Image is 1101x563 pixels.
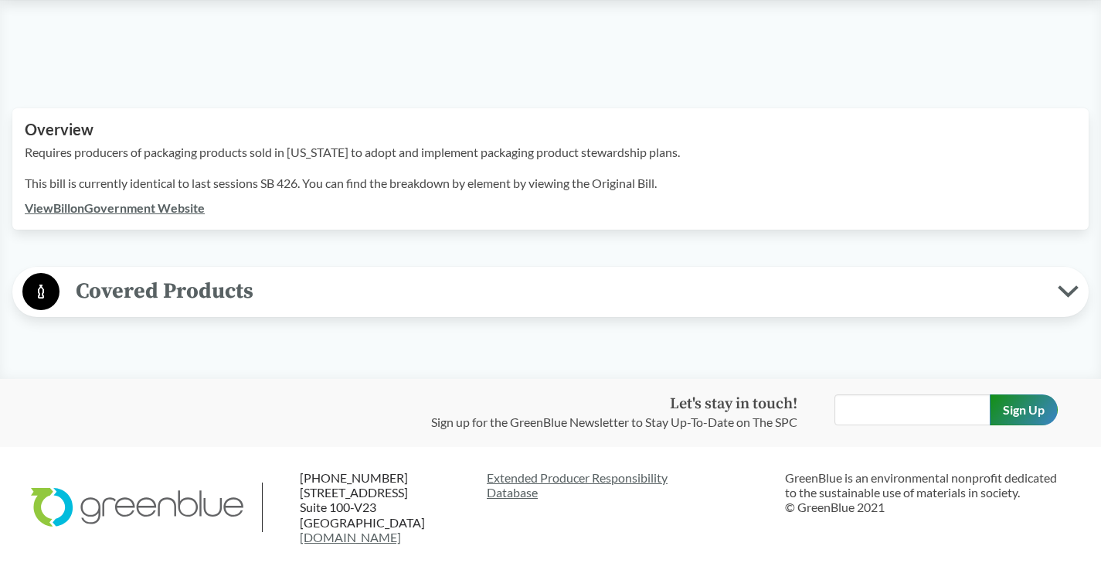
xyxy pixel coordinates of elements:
[300,530,401,544] a: [DOMAIN_NAME]
[431,413,797,432] p: Sign up for the GreenBlue Newsletter to Stay Up-To-Date on The SPC
[25,174,1076,193] p: This bill is currently identical to last sessions SB 426. You can find the breakdown by element b...
[18,272,1083,312] button: Covered Products
[25,143,1076,162] p: Requires producers of packaging products sold in [US_STATE] to adopt and implement packaging prod...
[670,394,797,414] strong: Let's stay in touch!
[300,470,487,544] p: [PHONE_NUMBER] [STREET_ADDRESS] Suite 100-V23 [GEOGRAPHIC_DATA]
[59,274,1058,309] span: Covered Products
[25,121,1076,138] h2: Overview
[25,200,205,215] a: ViewBillonGovernment Website
[487,470,773,500] a: Extended Producer ResponsibilityDatabase
[990,394,1058,425] input: Sign Up
[785,470,1071,515] p: GreenBlue is an environmental nonprofit dedicated to the sustainable use of materials in society....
